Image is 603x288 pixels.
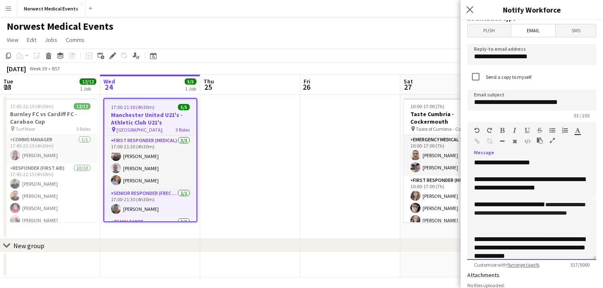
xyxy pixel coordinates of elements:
button: Paste as plain text [537,137,543,144]
span: 33 / 255 [567,112,596,119]
span: 5/5 [185,78,196,85]
span: SMS [556,24,596,37]
span: Email [511,24,556,37]
span: Push [468,24,511,37]
button: Italic [512,127,518,134]
span: 5/5 [178,104,190,110]
span: 12/12 [80,78,96,85]
button: Horizontal Line [499,138,505,145]
span: Fri [304,78,310,85]
span: 24 [102,82,115,92]
button: Strikethrough [537,127,543,134]
span: 3 Roles [175,127,190,133]
app-card-role: Team Leader1/1 [104,217,196,246]
label: Send a copy to myself [484,74,531,80]
span: Thu [204,78,214,85]
span: 17:45-22:15 (4h30m) [10,103,54,109]
span: 23 [2,82,13,92]
span: Jobs [45,36,57,44]
a: %merge tags% [507,262,539,268]
span: Taste of Cumbria - Cockermouth [416,126,477,132]
span: Week 39 [28,65,49,72]
button: Norwest Medical Events [17,0,85,17]
div: BST [52,65,60,72]
button: Redo [487,127,492,134]
button: Fullscreen [549,137,555,144]
span: 10:00-17:00 (7h) [410,103,444,109]
h3: Burnley FC vs Cardiff FC - Carabao Cup [3,110,97,125]
span: Wed [103,78,115,85]
div: [DATE] [7,65,26,73]
a: Jobs [41,34,61,45]
app-card-role: First Responder (Medical)3/317:00-21:30 (4h30m)[PERSON_NAME][PERSON_NAME][PERSON_NAME] [104,136,196,189]
span: 27 [402,82,413,92]
app-job-card: 10:00-17:00 (7h)8/8Taste Cumbria - Cockermouth Taste of Cumbria - Cockermouth3 RolesEmergency Med... [404,98,497,222]
button: Text Color [575,127,580,134]
h1: Norwest Medical Events [7,20,113,33]
app-card-role: Senior Responder (FREC 4 or Above)1/117:00-21:30 (4h30m)[PERSON_NAME] [104,189,196,217]
button: Underline [524,127,530,134]
button: HTML Code [524,138,530,145]
span: Customise with [467,262,546,268]
div: 1 Job [185,86,196,92]
app-card-role: Comms Manager1/117:45-22:15 (4h30m)[PERSON_NAME] [3,135,97,163]
button: Undo [474,127,480,134]
span: 3 Roles [76,126,90,132]
span: View [7,36,18,44]
button: Unordered List [549,127,555,134]
a: View [3,34,22,45]
span: 26 [302,82,310,92]
span: Sat [404,78,413,85]
app-card-role: Emergency Medical Tech2/210:00-17:00 (7h)[PERSON_NAME][PERSON_NAME] [404,135,497,176]
button: Ordered List [562,127,568,134]
span: [GEOGRAPHIC_DATA] [116,127,162,133]
label: Attachments [467,271,500,279]
div: 1 Job [80,86,96,92]
h3: Notify Workforce [461,4,603,15]
a: Comms [62,34,88,45]
app-job-card: 17:00-21:30 (4h30m)5/5Manchester United U21's - Athletic Club U21's [GEOGRAPHIC_DATA]3 RolesFirst... [103,98,197,222]
button: Bold [499,127,505,134]
app-job-card: 17:45-22:15 (4h30m)12/12Burnley FC vs Cardiff FC - Carabao Cup Turf Moor3 RolesComms Manager1/117... [3,98,97,222]
div: New group [13,241,44,250]
app-card-role: First Responder (Medical)4/410:00-17:00 (7h)[PERSON_NAME][PERSON_NAME][PERSON_NAME] [404,176,497,241]
h3: Taste Cumbria - Cockermouth [404,110,497,125]
a: Edit [23,34,40,45]
span: 12/12 [74,103,90,109]
button: Clear Formatting [512,138,518,145]
span: Turf Moor [15,126,35,132]
span: Edit [27,36,36,44]
span: 17:00-21:30 (4h30m) [111,104,155,110]
h3: Manchester United U21's - Athletic Club U21's [104,111,196,126]
span: 517 / 5000 [564,262,596,268]
span: 25 [202,82,214,92]
span: Comms [66,36,85,44]
span: Tue [3,78,13,85]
